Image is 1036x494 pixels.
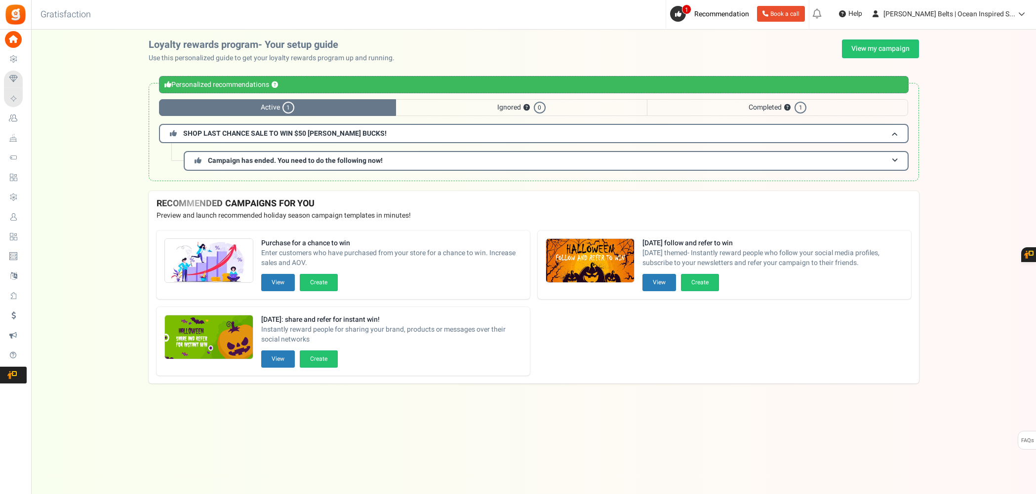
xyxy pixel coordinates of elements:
[261,315,522,325] strong: [DATE]: share and refer for instant win!
[261,274,295,291] button: View
[642,274,676,291] button: View
[159,99,396,116] span: Active
[300,350,338,368] button: Create
[183,128,387,139] span: SHOP LAST CHANCE SALE TO WIN $50 [PERSON_NAME] BUCKS!
[396,99,647,116] span: Ignored
[165,315,253,360] img: Recommended Campaigns
[795,102,806,114] span: 1
[883,9,1015,19] span: [PERSON_NAME] Belts | Ocean Inspired S...
[157,211,911,221] p: Preview and launch recommended holiday season campaign templates in minutes!
[165,239,253,283] img: Recommended Campaigns
[523,105,530,111] button: ?
[784,105,791,111] button: ?
[681,274,719,291] button: Create
[694,9,749,19] span: Recommendation
[842,39,919,58] a: View my campaign
[1021,431,1034,450] span: FAQs
[835,6,866,22] a: Help
[261,238,522,248] strong: Purchase for a chance to win
[642,248,903,268] span: [DATE] themed- Instantly reward people who follow your social media profiles, subscribe to your n...
[757,6,805,22] a: Book a call
[208,155,383,166] span: Campaign has ended. You need to do the following now!
[300,274,338,291] button: Create
[157,199,911,209] h4: RECOMMENDED CAMPAIGNS FOR YOU
[670,6,753,22] a: 1 Recommendation
[149,39,402,50] h2: Loyalty rewards program- Your setup guide
[846,9,862,19] span: Help
[546,239,634,283] img: Recommended Campaigns
[261,325,522,344] span: Instantly reward people for sharing your brand, products or messages over their social networks
[642,238,903,248] strong: [DATE] follow and refer to win
[534,102,546,114] span: 0
[272,82,278,88] button: ?
[682,4,691,14] span: 1
[159,76,909,93] div: Personalized recommendations
[4,3,27,26] img: Gratisfaction
[647,99,908,116] span: Completed
[282,102,294,114] span: 1
[261,248,522,268] span: Enter customers who have purchased from your store for a chance to win. Increase sales and AOV.
[149,53,402,63] p: Use this personalized guide to get your loyalty rewards program up and running.
[261,350,295,368] button: View
[30,5,102,25] h3: Gratisfaction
